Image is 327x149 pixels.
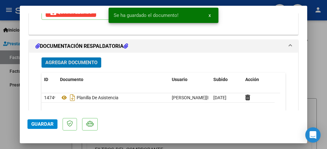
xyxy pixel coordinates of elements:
datatable-header-cell: Acción [243,73,275,86]
span: 14749 [44,95,57,100]
span: Subido [213,77,228,82]
span: ID [44,77,48,82]
button: Agregar Documento [42,57,101,67]
span: Quitar Legajo [49,9,92,15]
span: Planilla De Asistencia [60,95,118,100]
h1: DOCUMENTACIÓN RESPALDATORIA [35,42,128,50]
span: Acción [245,77,259,82]
button: Guardar [27,119,57,129]
div: Open Intercom Messenger [305,127,321,143]
span: [DATE] [213,95,226,100]
datatable-header-cell: Documento [57,73,169,86]
datatable-header-cell: ID [42,73,57,86]
span: x [209,12,211,18]
span: Se ha guardado el documento! [114,12,179,19]
i: Descargar documento [68,93,77,103]
span: Agregar Documento [45,60,97,66]
datatable-header-cell: Subido [211,73,243,86]
mat-expansion-panel-header: DOCUMENTACIÓN RESPALDATORIA [29,40,298,53]
span: Documento [60,77,83,82]
button: x [203,10,216,21]
span: Guardar [31,121,54,127]
datatable-header-cell: Usuario [169,73,211,86]
span: Usuario [172,77,187,82]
